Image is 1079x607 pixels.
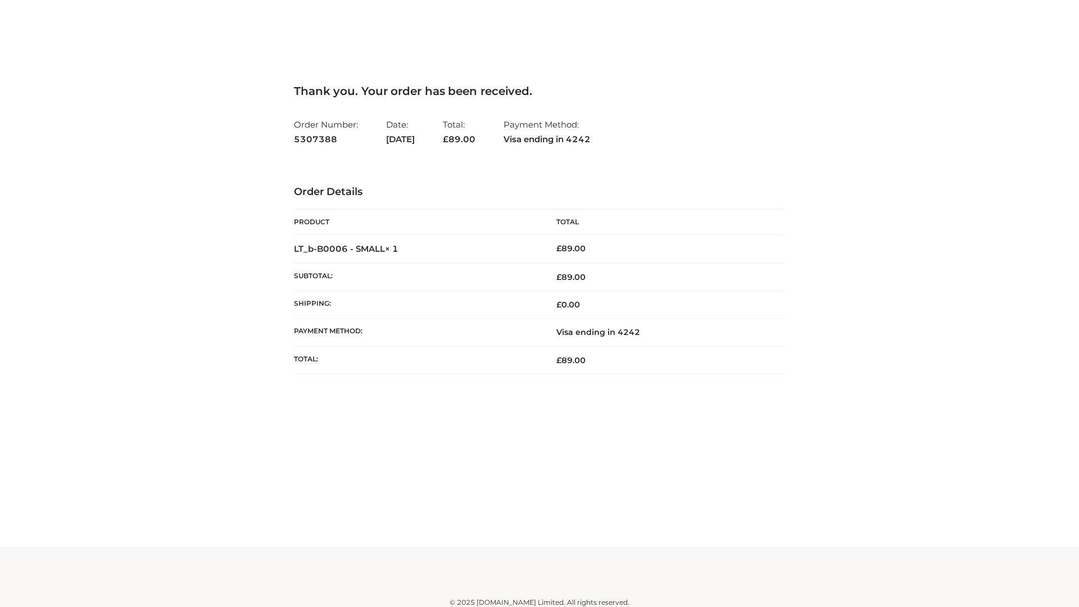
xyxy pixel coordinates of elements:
h3: Order Details [294,186,785,198]
li: Total: [443,115,475,149]
bdi: 0.00 [556,300,580,310]
li: Date: [386,115,415,149]
h3: Thank you. Your order has been received. [294,84,785,98]
strong: Visa ending in 4242 [504,132,591,147]
span: 89.00 [556,355,586,365]
th: Payment method: [294,319,539,346]
strong: 5307388 [294,132,358,147]
th: Total: [294,346,539,374]
td: Visa ending in 4242 [539,319,785,346]
span: 89.00 [556,272,586,282]
span: £ [556,300,561,310]
th: Subtotal: [294,263,539,291]
th: Shipping: [294,291,539,319]
span: 89.00 [443,134,475,144]
strong: × 1 [385,243,398,254]
strong: [DATE] [386,132,415,147]
span: £ [556,272,561,282]
strong: LT_b-B0006 - SMALL [294,243,398,254]
span: £ [556,243,561,253]
th: Product [294,210,539,235]
bdi: 89.00 [556,243,586,253]
span: £ [443,134,448,144]
span: £ [556,355,561,365]
li: Order Number: [294,115,358,149]
li: Payment Method: [504,115,591,149]
th: Total [539,210,785,235]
